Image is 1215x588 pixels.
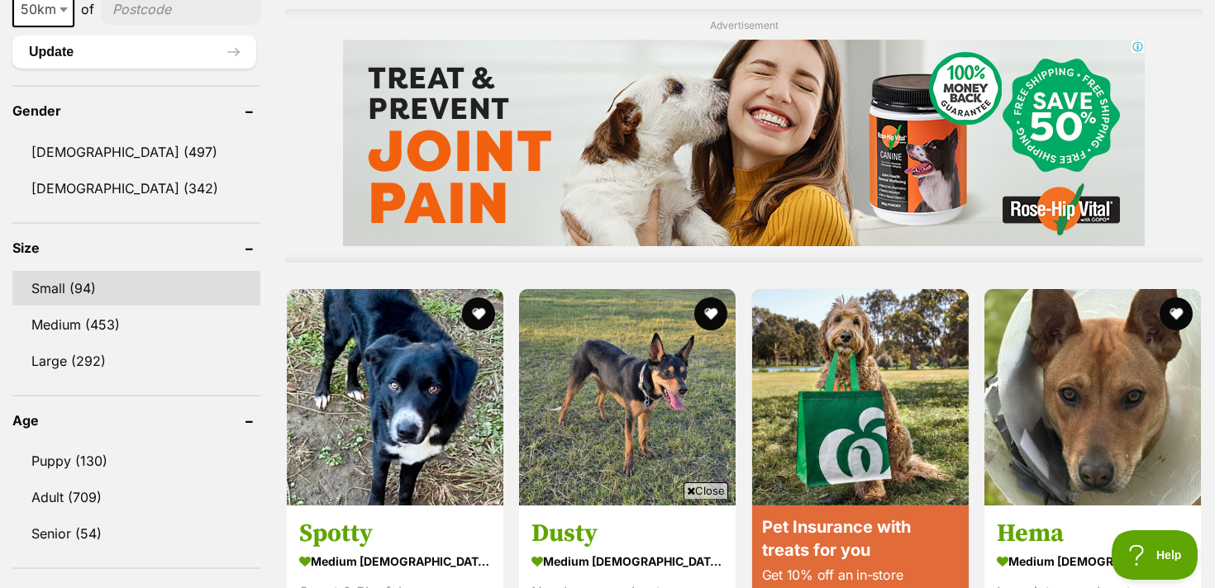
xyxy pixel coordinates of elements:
iframe: Advertisement [343,40,1145,246]
img: Hema - Australian Kelpie Dog [984,289,1201,505]
button: favourite [695,297,728,330]
header: Age [12,413,260,428]
a: Puppy (130) [12,443,260,478]
strong: medium [DEMOGRAPHIC_DATA] Dog [997,548,1189,572]
a: Large (292) [12,344,260,378]
a: Small (94) [12,271,260,306]
a: Adult (709) [12,480,260,514]
iframe: Help Scout Beacon - Open [1112,530,1198,580]
a: Senior (54) [12,516,260,551]
a: Medium (453) [12,307,260,342]
img: Spotty - Border Collie Dog [287,289,503,505]
header: Size [12,240,260,255]
h3: Spotty [299,517,491,548]
button: Update [12,36,256,69]
button: favourite [462,297,495,330]
h3: Hema [997,517,1189,548]
a: [DEMOGRAPHIC_DATA] (497) [12,135,260,169]
a: [DEMOGRAPHIC_DATA] (342) [12,171,260,206]
button: favourite [1160,297,1193,330]
img: Dusty - Australian Kelpie Dog [519,289,736,505]
header: Gender [12,103,260,118]
span: Close [684,482,728,499]
div: Advertisement [285,9,1203,263]
iframe: Advertisement [307,505,908,580]
strong: medium [DEMOGRAPHIC_DATA] Dog [299,548,491,572]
